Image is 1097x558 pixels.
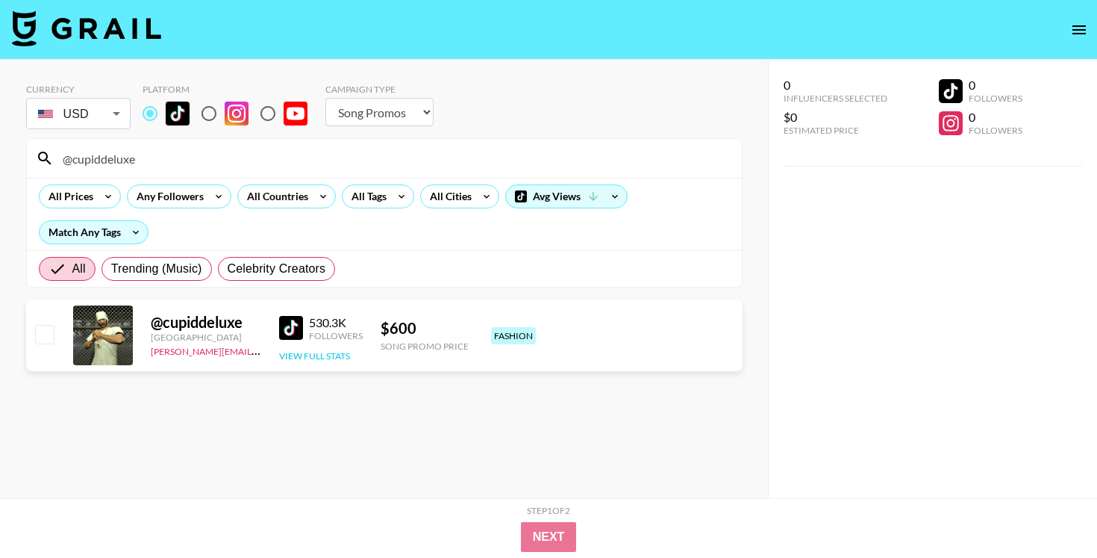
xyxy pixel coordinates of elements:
[1064,15,1094,45] button: open drawer
[166,102,190,125] img: TikTok
[111,260,202,278] span: Trending (Music)
[343,185,390,208] div: All Tags
[309,330,363,341] div: Followers
[381,319,469,338] div: $ 600
[784,93,887,104] div: Influencers Selected
[72,260,86,278] span: All
[279,316,303,340] img: TikTok
[325,84,434,95] div: Campaign Type
[151,332,261,343] div: [GEOGRAPHIC_DATA]
[284,102,307,125] img: YouTube
[969,78,1022,93] div: 0
[26,84,131,95] div: Currency
[29,101,128,127] div: USD
[151,313,261,332] div: @ cupiddeluxe
[12,10,161,46] img: Grail Talent
[969,93,1022,104] div: Followers
[1022,483,1079,540] iframe: Drift Widget Chat Controller
[784,110,887,125] div: $0
[40,185,96,208] div: All Prices
[381,341,469,352] div: Song Promo Price
[279,350,350,362] button: View Full Stats
[784,125,887,136] div: Estimated Price
[238,185,311,208] div: All Countries
[784,78,887,93] div: 0
[143,84,319,95] div: Platform
[128,185,207,208] div: Any Followers
[969,125,1022,136] div: Followers
[421,185,475,208] div: All Cities
[527,505,570,516] div: Step 1 of 2
[309,315,363,330] div: 530.3K
[969,110,1022,125] div: 0
[491,327,536,344] div: fashion
[521,522,577,552] button: Next
[225,102,249,125] img: Instagram
[54,146,733,170] input: Search by User Name
[228,260,326,278] span: Celebrity Creators
[506,185,627,208] div: Avg Views
[40,221,148,244] div: Match Any Tags
[151,343,372,357] a: [PERSON_NAME][EMAIL_ADDRESS][DOMAIN_NAME]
